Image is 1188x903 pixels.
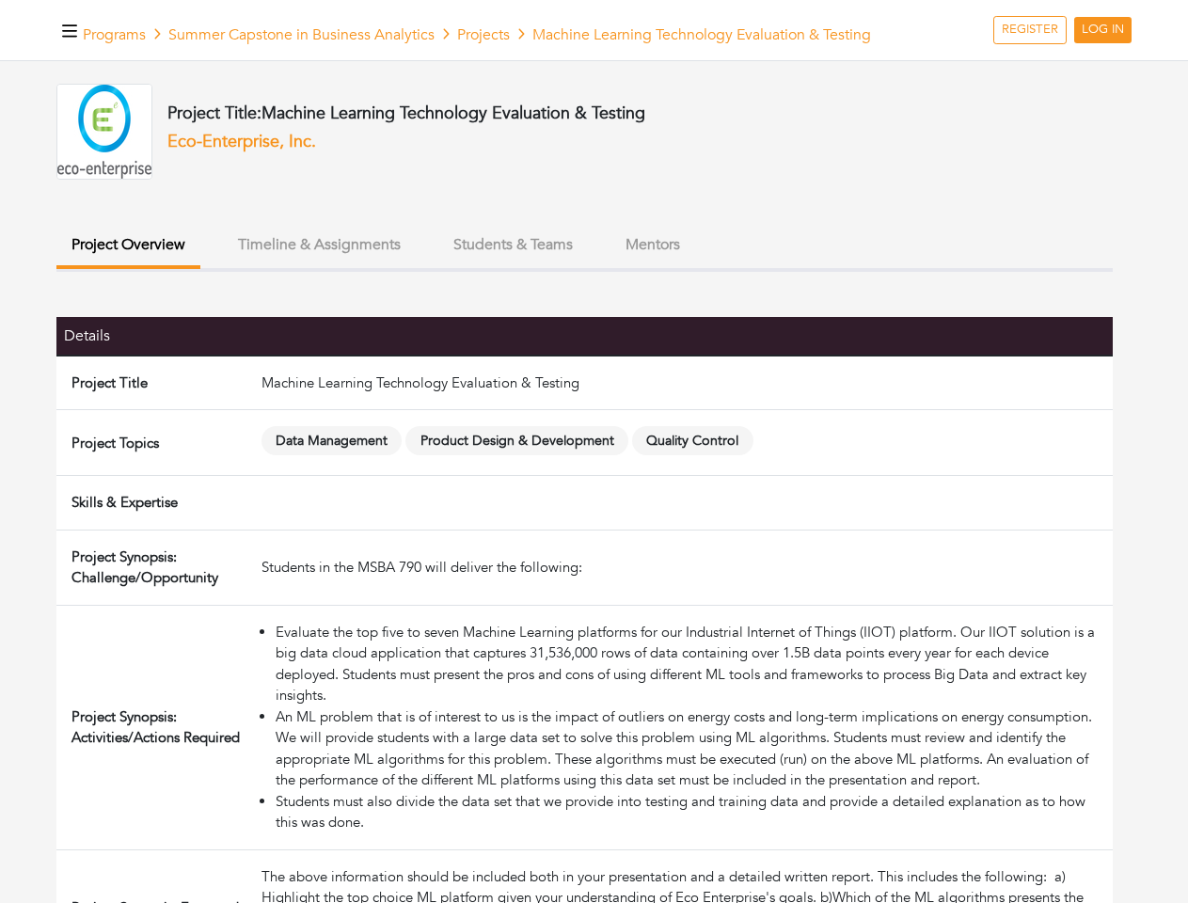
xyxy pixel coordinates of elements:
div: Students in the MSBA 790 will deliver the following: [261,557,1105,578]
a: LOG IN [1074,17,1132,43]
img: eco-enterprise_Logo_vf.jpeg [56,84,152,180]
td: Skills & Expertise [56,476,254,531]
a: Programs [83,24,146,45]
td: Project Topics [56,410,254,476]
a: Projects [457,24,510,45]
td: Machine Learning Technology Evaluation & Testing [254,356,1113,410]
button: Students & Teams [438,225,588,265]
span: Product Design & Development [405,426,628,455]
td: Project Title [56,356,254,410]
li: Evaluate the top five to seven Machine Learning platforms for our Industrial Internet of Things (... [276,622,1105,706]
li: An ML problem that is of interest to us is the impact of outliers on energy costs and long-term i... [276,706,1105,791]
td: Project Synopsis: Activities/Actions Required [56,605,254,849]
th: Details [56,317,254,356]
li: Students must also divide the data set that we provide into testing and training data and provide... [276,791,1105,833]
span: Quality Control [632,426,753,455]
h4: Project Title: [167,103,645,124]
span: Machine Learning Technology Evaluation & Testing [532,24,871,45]
a: REGISTER [993,16,1067,44]
button: Timeline & Assignments [223,225,416,265]
span: Machine Learning Technology Evaluation & Testing [261,102,645,125]
span: Data Management [261,426,403,455]
button: Project Overview [56,225,200,269]
button: Mentors [610,225,695,265]
a: Eco-Enterprise, Inc. [167,130,316,153]
td: Project Synopsis: Challenge/Opportunity [56,530,254,605]
a: Summer Capstone in Business Analytics [168,24,435,45]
